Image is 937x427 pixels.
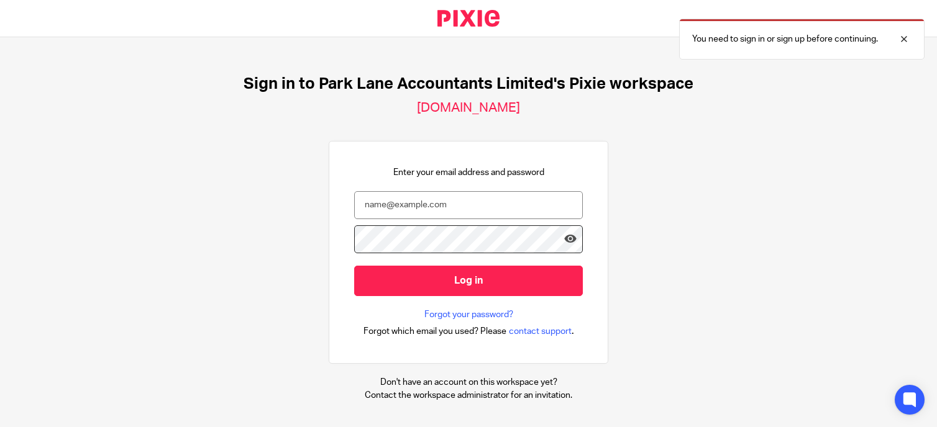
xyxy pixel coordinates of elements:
p: You need to sign in or sign up before continuing. [692,33,878,45]
h2: [DOMAIN_NAME] [417,100,520,116]
div: . [363,324,574,338]
p: Contact the workspace administrator for an invitation. [365,389,572,402]
a: Forgot your password? [424,308,513,321]
p: Enter your email address and password [393,166,544,179]
h1: Sign in to Park Lane Accountants Limited's Pixie workspace [244,74,693,94]
span: Forgot which email you used? Please [363,325,506,338]
input: name@example.com [354,191,583,219]
span: contact support [509,325,572,338]
p: Don't have an account on this workspace yet? [365,376,572,389]
input: Log in [354,266,583,296]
